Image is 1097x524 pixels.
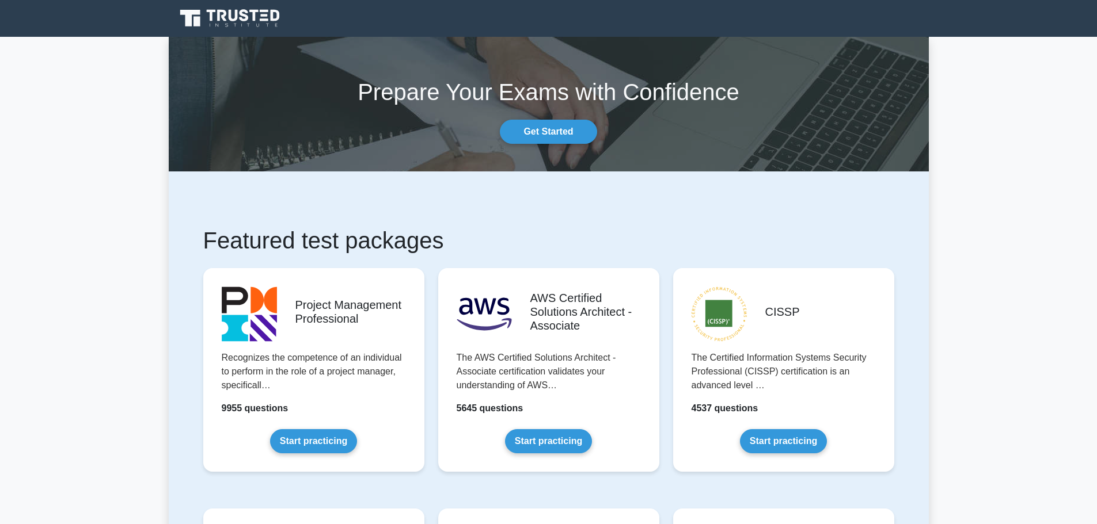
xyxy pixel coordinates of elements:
[740,429,827,453] a: Start practicing
[203,227,894,254] h1: Featured test packages
[500,120,597,144] a: Get Started
[270,429,357,453] a: Start practicing
[505,429,592,453] a: Start practicing
[169,78,929,106] h1: Prepare Your Exams with Confidence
